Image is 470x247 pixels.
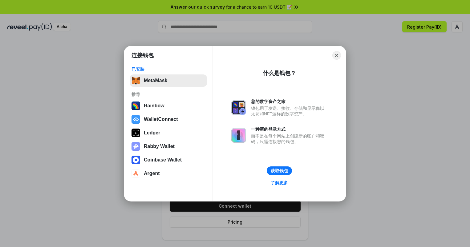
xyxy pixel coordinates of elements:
img: svg+xml,%3Csvg%20xmlns%3D%22http%3A%2F%2Fwww.w3.org%2F2000%2Fsvg%22%20fill%3D%22none%22%20viewBox... [132,142,140,151]
div: WalletConnect [144,117,178,122]
img: svg+xml,%3Csvg%20width%3D%2228%22%20height%3D%2228%22%20viewBox%3D%220%200%2028%2028%22%20fill%3D... [132,156,140,164]
button: Ledger [130,127,207,139]
div: 了解更多 [271,180,288,185]
img: svg+xml,%3Csvg%20width%3D%2228%22%20height%3D%2228%22%20viewBox%3D%220%200%2028%2028%22%20fill%3D... [132,115,140,124]
img: svg+xml,%3Csvg%20xmlns%3D%22http%3A%2F%2Fwww.w3.org%2F2000%2Fsvg%22%20fill%3D%22none%22%20viewBox... [231,100,246,115]
button: Argent [130,167,207,180]
img: svg+xml,%3Csvg%20xmlns%3D%22http%3A%2F%2Fwww.w3.org%2F2000%2Fsvg%22%20fill%3D%22none%22%20viewBox... [231,128,246,143]
button: Coinbase Wallet [130,154,207,166]
img: svg+xml,%3Csvg%20xmlns%3D%22http%3A%2F%2Fwww.w3.org%2F2000%2Fsvg%22%20width%3D%2228%22%20height%3... [132,129,140,137]
div: 什么是钱包？ [263,70,296,77]
button: WalletConnect [130,113,207,125]
img: svg+xml,%3Csvg%20width%3D%2228%22%20height%3D%2228%22%20viewBox%3D%220%200%2028%2028%22%20fill%3D... [132,169,140,178]
div: 推荐 [132,92,205,97]
div: Ledger [144,130,160,136]
button: 获取钱包 [267,166,292,175]
div: 钱包用于发送、接收、存储和显示像以太坊和NFT这样的数字资产。 [251,106,327,117]
button: Close [332,51,341,60]
h1: 连接钱包 [132,52,154,59]
div: 已安装 [132,66,205,72]
div: Rabby Wallet [144,144,175,149]
a: 了解更多 [267,179,292,187]
div: MetaMask [144,78,167,83]
div: Argent [144,171,160,176]
img: svg+xml,%3Csvg%20width%3D%22120%22%20height%3D%22120%22%20viewBox%3D%220%200%20120%20120%22%20fil... [132,102,140,110]
img: svg+xml,%3Csvg%20fill%3D%22none%22%20height%3D%2233%22%20viewBox%3D%220%200%2035%2033%22%20width%... [132,76,140,85]
div: 而不是在每个网站上创建新的账户和密码，只需连接您的钱包。 [251,133,327,144]
div: 一种新的登录方式 [251,126,327,132]
button: Rainbow [130,100,207,112]
div: Rainbow [144,103,164,109]
div: 获取钱包 [271,168,288,173]
div: 您的数字资产之家 [251,99,327,104]
div: Coinbase Wallet [144,157,182,163]
button: MetaMask [130,74,207,87]
button: Rabby Wallet [130,140,207,153]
